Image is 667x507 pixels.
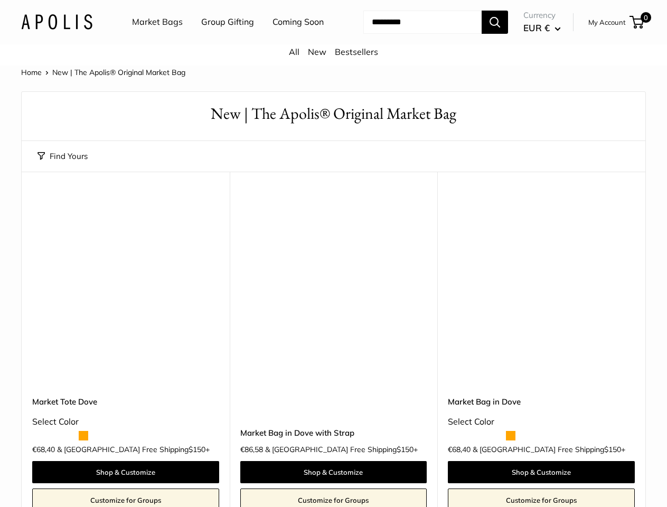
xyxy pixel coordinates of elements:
a: New [308,46,326,57]
a: Market Bag in DoveMarket Bag in Dove [448,198,635,385]
input: Search... [363,11,482,34]
a: All [289,46,299,57]
a: Market Bag in Dove [448,396,635,408]
a: Shop & Customize [448,461,635,483]
a: Group Gifting [201,14,254,30]
span: $150 [604,445,621,454]
span: Currency [523,8,561,23]
a: Market Bags [132,14,183,30]
div: Select Color [448,414,635,430]
a: Coming Soon [273,14,324,30]
a: Shop & Customize [240,461,427,483]
span: New | The Apolis® Original Market Bag [52,68,185,77]
a: Home [21,68,42,77]
a: Market Tote DoveMarket Tote Dove [32,198,219,385]
span: $150 [397,445,414,454]
span: & [GEOGRAPHIC_DATA] Free Shipping + [265,446,418,453]
span: & [GEOGRAPHIC_DATA] Free Shipping + [473,446,625,453]
button: Find Yours [37,149,88,164]
a: My Account [588,16,626,29]
a: 0 [631,16,644,29]
a: Market Bag in Dove with StrapMarket Bag in Dove with Strap [240,198,427,385]
a: Market Tote Dove [32,396,219,408]
button: Search [482,11,508,34]
a: Shop & Customize [32,461,219,483]
span: €86,58 [240,446,263,453]
div: Select Color [32,414,219,430]
a: Market Bag in Dove with Strap [240,427,427,439]
img: Apolis [21,14,92,30]
h1: New | The Apolis® Original Market Bag [37,102,630,125]
a: Bestsellers [335,46,378,57]
span: EUR € [523,22,550,33]
nav: Breadcrumb [21,65,185,79]
span: & [GEOGRAPHIC_DATA] Free Shipping + [57,446,210,453]
span: $150 [189,445,205,454]
span: 0 [641,12,651,23]
span: €68,40 [448,446,471,453]
span: €68,40 [32,446,55,453]
button: EUR € [523,20,561,36]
